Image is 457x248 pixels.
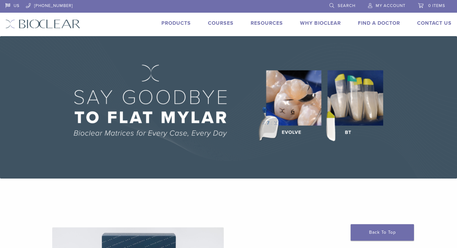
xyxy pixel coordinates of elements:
[208,20,234,26] a: Courses
[358,20,400,26] a: Find A Doctor
[300,20,341,26] a: Why Bioclear
[5,19,80,29] img: Bioclear
[417,20,452,26] a: Contact Us
[251,20,283,26] a: Resources
[428,3,445,8] span: 0 items
[161,20,191,26] a: Products
[351,224,414,241] a: Back To Top
[376,3,405,8] span: My Account
[338,3,355,8] span: Search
